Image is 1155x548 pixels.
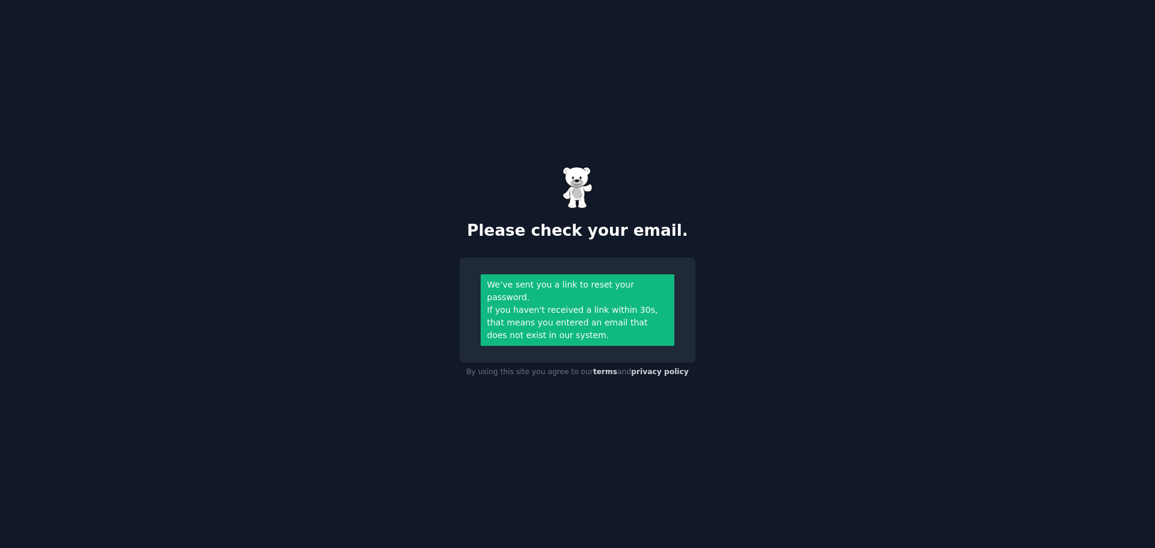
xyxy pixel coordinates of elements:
div: We’ve sent you a link to reset your password. [487,279,668,304]
a: privacy policy [631,368,689,376]
img: Gummy Bear [562,167,593,209]
a: terms [593,368,617,376]
div: By using this site you agree to our and [460,363,695,382]
div: If you haven't received a link within 30s, that means you entered an email that does not exist in... [487,304,668,342]
h2: Please check your email. [460,221,695,241]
